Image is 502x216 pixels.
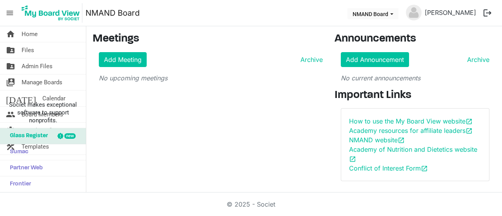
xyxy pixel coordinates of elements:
[349,145,477,163] a: Academy of Nutrition and Dietetics websiteopen_in_new
[6,42,15,58] span: folder_shared
[341,52,409,67] a: Add Announcement
[6,74,15,90] span: switch_account
[349,127,473,134] a: Academy resources for affiliate leadersopen_in_new
[349,164,428,172] a: Conflict of Interest Formopen_in_new
[479,5,496,21] button: logout
[99,73,323,83] p: No upcoming meetings
[347,8,398,19] button: NMAND Board dropdownbutton
[335,33,496,46] h3: Announcements
[2,5,17,20] span: menu
[42,91,65,106] span: Calendar
[19,3,85,23] a: My Board View Logo
[466,127,473,134] span: open_in_new
[6,160,43,176] span: Partner Web
[406,5,422,20] img: no-profile-picture.svg
[64,133,76,139] div: new
[6,128,48,144] span: Glass Register
[99,52,147,67] a: Add Meeting
[6,144,28,160] span: Sumac
[349,117,473,125] a: How to use the My Board View websiteopen_in_new
[422,5,479,20] a: [PERSON_NAME]
[4,101,82,124] span: Societ makes exceptional software to support nonprofits.
[421,165,428,172] span: open_in_new
[6,26,15,42] span: home
[22,42,34,58] span: Files
[227,200,275,208] a: © 2025 - Societ
[349,136,405,144] a: NMAND websiteopen_in_new
[398,137,405,144] span: open_in_new
[341,73,489,83] p: No current announcements
[93,33,323,46] h3: Meetings
[297,55,323,64] a: Archive
[6,176,31,192] span: Frontier
[335,89,496,102] h3: Important Links
[22,58,53,74] span: Admin Files
[464,55,489,64] a: Archive
[22,26,38,42] span: Home
[19,3,82,23] img: My Board View Logo
[22,74,62,90] span: Manage Boards
[466,118,473,125] span: open_in_new
[6,58,15,74] span: folder_shared
[85,5,140,21] a: NMAND Board
[6,91,36,106] span: [DATE]
[349,156,356,163] span: open_in_new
